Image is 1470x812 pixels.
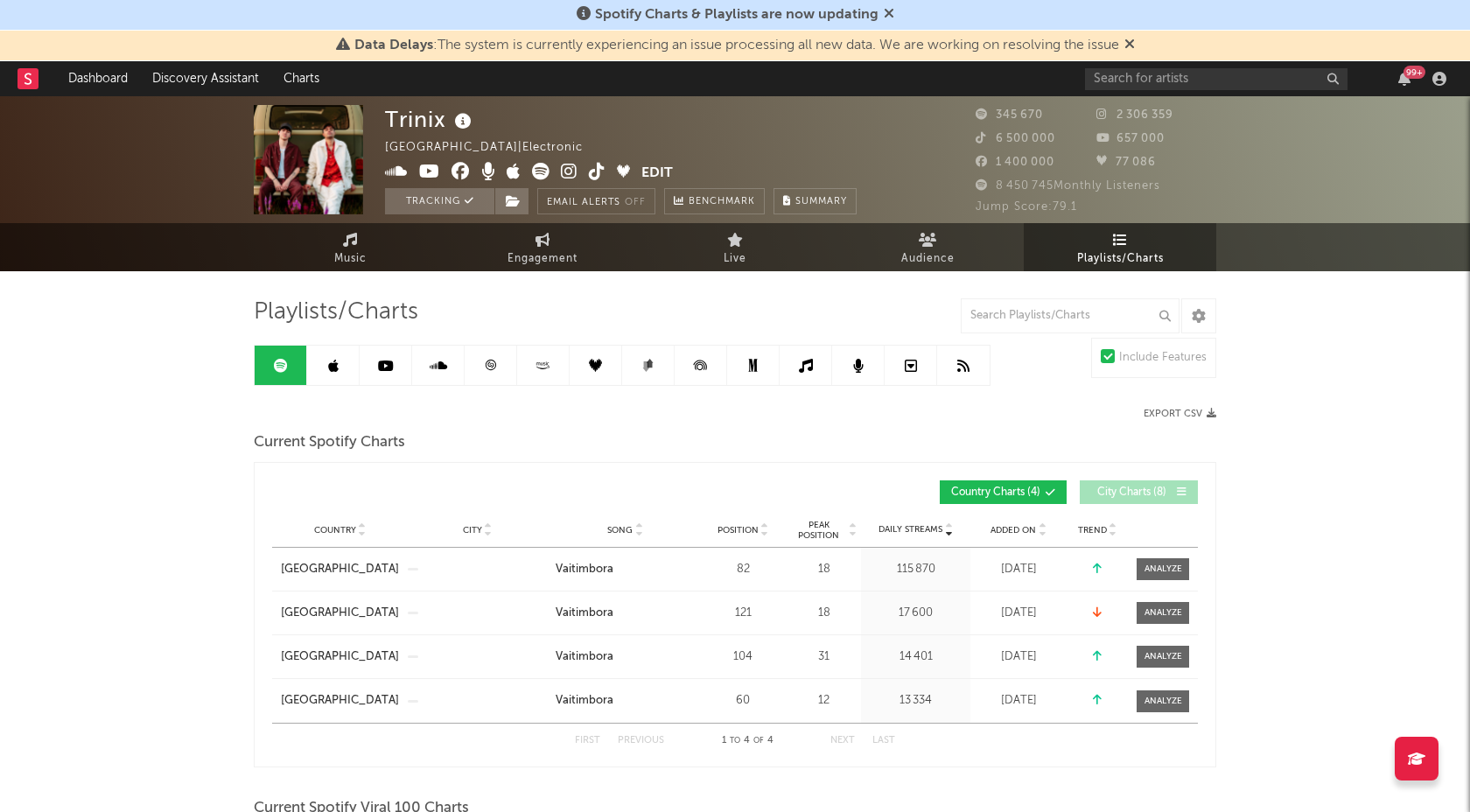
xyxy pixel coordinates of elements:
[334,248,367,269] span: Music
[556,648,695,666] a: Vaitimbora
[354,38,1119,52] span: : The system is currently experiencing an issue processing all new data. We are working on resolv...
[140,61,271,96] a: Discovery Assistant
[446,223,639,271] a: Engagement
[975,561,1062,578] div: [DATE]
[385,105,476,134] div: Trinix
[595,8,878,22] span: Spotify Charts & Playlists are now updating
[724,248,746,269] span: Live
[1096,157,1156,168] span: 77 086
[1144,409,1216,419] button: Export CSV
[717,525,759,535] span: Position
[1085,68,1347,90] input: Search for artists
[641,163,673,185] button: Edit
[575,736,600,745] button: First
[607,525,633,535] span: Song
[664,188,765,214] a: Benchmark
[703,605,782,622] div: 121
[556,561,613,578] div: Vaitimbora
[314,525,356,535] span: Country
[639,223,831,271] a: Live
[865,648,966,666] div: 14 401
[791,520,846,541] span: Peak Position
[689,192,755,213] span: Benchmark
[254,432,405,453] span: Current Spotify Charts
[385,137,603,158] div: [GEOGRAPHIC_DATA] | Electronic
[1078,525,1107,535] span: Trend
[1080,480,1198,504] button: City Charts(8)
[773,188,857,214] button: Summary
[976,180,1160,192] span: 8 450 745 Monthly Listeners
[703,692,782,710] div: 60
[1124,38,1135,52] span: Dismiss
[1077,248,1164,269] span: Playlists/Charts
[753,737,764,745] span: of
[556,605,695,622] a: Vaitimbora
[791,648,857,666] div: 31
[865,561,966,578] div: 115 870
[791,605,857,622] div: 18
[975,605,1062,622] div: [DATE]
[730,737,740,745] span: to
[556,605,613,622] div: Vaitimbora
[537,188,655,214] button: Email AlertsOff
[975,692,1062,710] div: [DATE]
[990,525,1036,535] span: Added On
[281,692,399,710] a: [GEOGRAPHIC_DATA]
[865,692,966,710] div: 13 334
[463,525,482,535] span: City
[281,648,399,666] a: [GEOGRAPHIC_DATA]
[1096,109,1173,121] span: 2 306 359
[872,736,895,745] button: Last
[865,605,966,622] div: 17 600
[703,561,782,578] div: 82
[976,109,1043,121] span: 345 670
[795,197,847,206] span: Summary
[281,605,399,622] a: [GEOGRAPHIC_DATA]
[1403,66,1425,79] div: 99 +
[976,201,1077,213] span: Jump Score: 79.1
[618,736,664,745] button: Previous
[56,61,140,96] a: Dashboard
[951,487,1040,498] span: Country Charts ( 4 )
[254,223,446,271] a: Music
[830,736,855,745] button: Next
[901,248,955,269] span: Audience
[385,188,494,214] button: Tracking
[831,223,1024,271] a: Audience
[976,133,1055,144] span: 6 500 000
[271,61,332,96] a: Charts
[791,561,857,578] div: 18
[1024,223,1216,271] a: Playlists/Charts
[884,8,894,22] span: Dismiss
[354,38,433,52] span: Data Delays
[878,523,942,536] span: Daily Streams
[556,692,613,710] div: Vaitimbora
[556,561,695,578] a: Vaitimbora
[976,157,1054,168] span: 1 400 000
[703,648,782,666] div: 104
[1398,72,1410,86] button: 99+
[1119,347,1207,368] div: Include Features
[556,692,695,710] a: Vaitimbora
[507,248,577,269] span: Engagement
[791,692,857,710] div: 12
[975,648,1062,666] div: [DATE]
[625,198,646,207] em: Off
[940,480,1067,504] button: Country Charts(4)
[961,298,1179,333] input: Search Playlists/Charts
[1091,487,1172,498] span: City Charts ( 8 )
[556,648,613,666] div: Vaitimbora
[1096,133,1165,144] span: 657 000
[281,561,399,578] a: [GEOGRAPHIC_DATA]
[254,302,418,323] span: Playlists/Charts
[699,731,795,752] div: 1 4 4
